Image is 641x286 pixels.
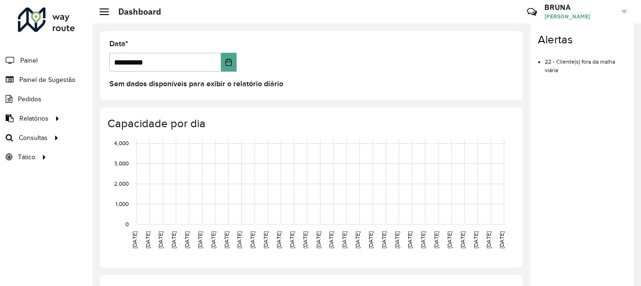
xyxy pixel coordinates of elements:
text: [DATE] [381,231,387,248]
span: Relatórios [19,114,49,123]
h3: BRUNA [544,3,615,12]
label: Sem dados disponíveis para exibir o relatório diário [109,78,283,90]
text: [DATE] [145,231,151,248]
text: [DATE] [460,231,466,248]
text: [DATE] [407,231,413,248]
h2: Dashboard [109,7,161,17]
button: Choose Date [221,53,237,72]
text: [DATE] [171,231,177,248]
label: Data [109,38,128,49]
text: [DATE] [131,231,138,248]
text: 3,000 [114,160,129,166]
text: [DATE] [302,231,308,248]
text: [DATE] [341,231,347,248]
span: Tático [18,152,35,162]
text: [DATE] [420,231,426,248]
li: 22 - Cliente(s) fora da malha viária [545,50,626,74]
a: Contato Rápido [522,2,542,22]
text: [DATE] [446,231,452,248]
text: [DATE] [210,231,216,248]
text: [DATE] [197,231,203,248]
text: [DATE] [249,231,255,248]
text: [DATE] [157,231,164,248]
text: 0 [125,221,129,227]
h4: Alertas [538,33,626,47]
text: [DATE] [368,231,374,248]
text: [DATE] [485,231,492,248]
text: [DATE] [473,231,479,248]
text: [DATE] [354,231,361,248]
text: [DATE] [433,231,439,248]
text: 2,000 [114,180,129,187]
text: [DATE] [394,231,400,248]
span: Pedidos [18,94,41,104]
h4: Capacidade por dia [107,117,513,131]
text: [DATE] [223,231,230,248]
text: [DATE] [184,231,190,248]
text: [DATE] [236,231,242,248]
text: [DATE] [315,231,321,248]
text: [DATE] [499,231,505,248]
span: Consultas [19,133,48,143]
text: [DATE] [289,231,295,248]
text: 1,000 [115,201,129,207]
text: 4,000 [114,140,129,146]
text: [DATE] [328,231,334,248]
span: [PERSON_NAME] [544,12,615,21]
text: [DATE] [276,231,282,248]
span: Painel de Sugestão [19,75,75,85]
span: Painel [20,56,38,65]
text: [DATE] [263,231,269,248]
